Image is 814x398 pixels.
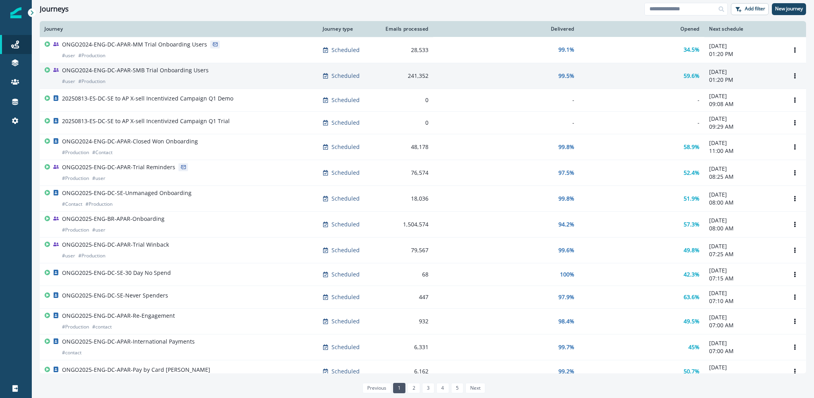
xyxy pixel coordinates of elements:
[709,313,779,321] p: [DATE]
[40,360,806,383] a: ONGO2025-ENG-DC-APAR-Pay by Card [PERSON_NAME]Scheduled6,16299.2%50.7%[DATE]07:00 AMOptions
[62,366,210,374] p: ONGO2025-ENG-DC-APAR-Pay by Card [PERSON_NAME]
[62,137,198,145] p: ONGO2024-ENG-DC-APAR-Closed Won Onboarding
[709,191,779,199] p: [DATE]
[92,226,105,234] p: # user
[709,68,779,76] p: [DATE]
[745,6,765,12] p: Add filter
[85,200,112,208] p: # Production
[709,363,779,371] p: [DATE]
[684,143,700,151] p: 58.9%
[407,383,420,393] a: Page 2
[62,241,169,249] p: ONGO2025-ENG-DC-APAR-Trial Winback
[789,341,801,353] button: Options
[709,26,779,32] div: Next schedule
[709,339,779,347] p: [DATE]
[382,72,428,80] div: 241,352
[40,286,806,308] a: ONGO2025-ENG-DC-SE-Never SpendersScheduled44797.9%63.6%[DATE]07:10 AMOptions
[789,218,801,230] button: Options
[40,63,806,89] a: ONGO2024-ENG-DC-APAR-SMB Trial Onboarding Users#user#ProductionScheduled241,35299.5%59.6%[DATE]01...
[331,72,360,80] p: Scheduled
[40,211,806,237] a: ONGO2025-ENG-BR-APAR-Onboarding#Production#userScheduled1,504,57494.2%57.3%[DATE]08:00 AMOptions
[40,89,806,111] a: 20250813-ES-DC-SE to AP X-sell Incentivized Campaign Q1 DemoScheduled0--[DATE]09:08 AMOptions
[558,246,574,254] p: 99.6%
[558,169,574,177] p: 97.5%
[772,3,806,15] button: New journey
[709,199,779,207] p: 08:00 AM
[62,174,89,182] p: # Production
[331,119,360,127] p: Scheduled
[789,269,801,280] button: Options
[40,5,69,14] h1: Journeys
[438,26,574,32] div: Delivered
[331,317,360,325] p: Scheduled
[709,297,779,305] p: 07:10 AM
[709,139,779,147] p: [DATE]
[62,200,82,208] p: # Contact
[92,174,105,182] p: # user
[438,119,574,127] div: -
[709,347,779,355] p: 07:00 AM
[789,44,801,56] button: Options
[709,371,779,379] p: 07:00 AM
[393,383,405,393] a: Page 1 is your current page
[62,215,165,223] p: ONGO2025-ENG-BR-APAR-Onboarding
[331,96,360,104] p: Scheduled
[684,72,700,80] p: 59.6%
[709,224,779,232] p: 08:00 AM
[331,367,360,375] p: Scheduled
[62,95,233,102] p: 20250813-ES-DC-SE to AP X-sell Incentivized Campaign Q1 Demo
[92,149,112,156] p: # Contact
[558,72,574,80] p: 99.5%
[10,7,21,18] img: Inflection
[62,226,89,234] p: # Production
[331,220,360,228] p: Scheduled
[331,343,360,351] p: Scheduled
[382,367,428,375] div: 6,162
[331,293,360,301] p: Scheduled
[584,119,700,127] div: -
[45,26,313,32] div: Journey
[709,216,779,224] p: [DATE]
[40,185,806,211] a: ONGO2025-ENG-DC-SE-Unmanaged Onboarding#Contact#ProductionScheduled18,03699.8%51.9%[DATE]08:00 AM...
[684,246,700,254] p: 49.8%
[382,119,428,127] div: 0
[709,289,779,297] p: [DATE]
[709,92,779,100] p: [DATE]
[709,100,779,108] p: 09:08 AM
[40,237,806,263] a: ONGO2025-ENG-DC-APAR-Trial Winback#user#ProductionScheduled79,56799.6%49.8%[DATE]07:25 AMOptions
[709,250,779,258] p: 07:25 AM
[684,293,700,301] p: 63.6%
[78,52,105,60] p: # Production
[709,115,779,123] p: [DATE]
[558,220,574,228] p: 94.2%
[709,242,779,250] p: [DATE]
[709,165,779,173] p: [DATE]
[709,321,779,329] p: 07:00 AM
[709,76,779,84] p: 01:20 PM
[789,291,801,303] button: Options
[558,143,574,151] p: 99.8%
[360,383,486,393] ul: Pagination
[731,3,769,15] button: Add filter
[382,96,428,104] div: 0
[78,252,105,260] p: # Production
[422,383,434,393] a: Page 3
[40,334,806,360] a: ONGO2025-ENG-DC-APAR-International Payments#contactScheduled6,33199.7%45%[DATE]07:00 AMOptions
[62,149,89,156] p: # Production
[789,244,801,256] button: Options
[465,383,485,393] a: Next page
[382,343,428,351] div: 6,331
[331,143,360,151] p: Scheduled
[331,169,360,177] p: Scheduled
[684,317,700,325] p: 49.5%
[62,323,89,331] p: # Production
[584,96,700,104] div: -
[684,367,700,375] p: 50.7%
[789,365,801,377] button: Options
[584,26,700,32] div: Opened
[40,111,806,134] a: 20250813-ES-DC-SE to AP X-sell Incentivized Campaign Q1 TrialScheduled0--[DATE]09:29 AMOptions
[789,315,801,327] button: Options
[62,312,175,320] p: ONGO2025-ENG-DC-APAR-Re-Engagement
[62,66,209,74] p: ONGO2024-ENG-DC-APAR-SMB Trial Onboarding Users
[789,94,801,106] button: Options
